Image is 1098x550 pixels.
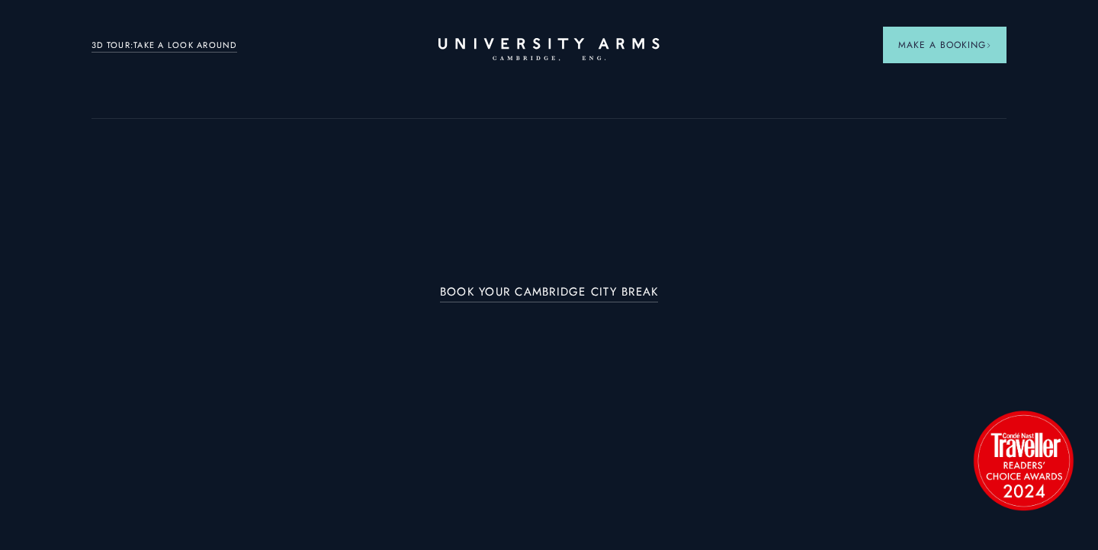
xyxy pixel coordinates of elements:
[883,27,1006,63] button: Make a BookingArrow icon
[91,39,237,53] a: 3D TOUR:TAKE A LOOK AROUND
[898,38,991,52] span: Make a Booking
[440,286,659,303] a: BOOK YOUR CAMBRIDGE CITY BREAK
[438,38,660,62] a: Home
[986,43,991,48] img: Arrow icon
[966,403,1080,517] img: image-2524eff8f0c5d55edbf694693304c4387916dea5-1501x1501-png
